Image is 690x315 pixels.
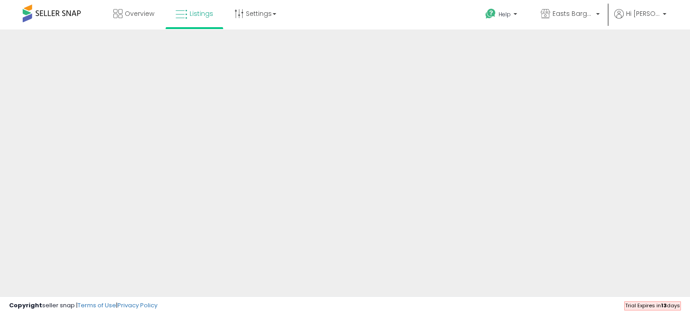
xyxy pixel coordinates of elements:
span: Hi [PERSON_NAME] [626,9,660,18]
strong: Copyright [9,301,42,310]
span: Help [499,10,511,18]
span: Trial Expires in days [625,302,680,309]
a: Hi [PERSON_NAME] [614,9,666,29]
span: Listings [190,9,213,18]
a: Privacy Policy [117,301,157,310]
span: Easts Bargains [553,9,593,18]
i: Get Help [485,8,496,19]
span: Overview [125,9,154,18]
b: 13 [661,302,667,309]
div: seller snap | | [9,301,157,310]
a: Help [478,1,526,29]
a: Terms of Use [78,301,116,310]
